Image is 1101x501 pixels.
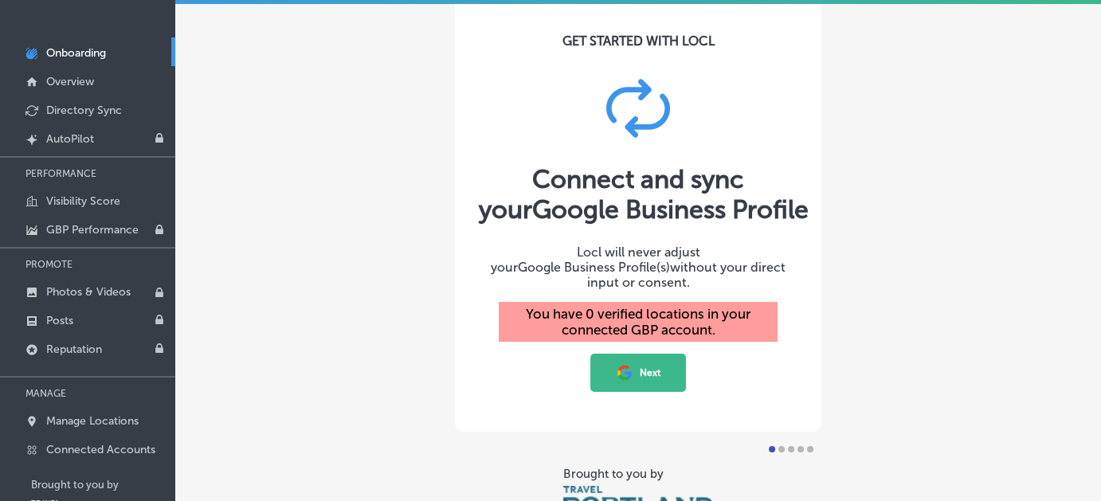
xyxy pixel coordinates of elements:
p: Connected Accounts [46,443,155,456]
p: Visibility Score [46,194,120,208]
p: AutoPilot [46,132,94,146]
div: Locl will never adjust your without your direct input or consent. [479,245,797,290]
div: You have 0 verified locations in your connected GBP account. [499,302,778,342]
p: Brought to you by [31,479,175,491]
div: Brought to you by [563,467,713,481]
span: Google Business Profile [532,194,809,225]
p: Posts [46,314,73,327]
p: Reputation [46,342,102,356]
p: Manage Locations [46,414,139,428]
div: GET STARTED WITH LOCL [562,33,715,49]
p: Overview [46,75,94,88]
div: Connect and sync your [479,164,797,225]
p: Onboarding [46,46,106,60]
button: Next [590,354,686,392]
p: Photos & Videos [46,285,131,299]
p: Directory Sync [46,104,122,117]
p: GBP Performance [46,223,139,237]
span: Google Business Profile(s) [518,260,670,275]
